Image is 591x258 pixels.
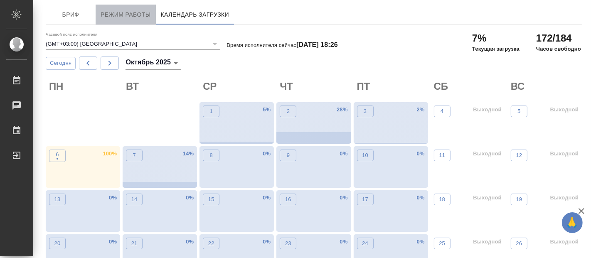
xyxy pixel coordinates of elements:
button: 5 [511,106,527,117]
h4: [DATE] 18:26 [296,41,338,48]
h2: ВС [511,80,582,93]
span: Режим работы [101,10,151,20]
button: 21 [126,238,143,249]
p: Выходной [550,106,579,114]
p: 0 % [340,194,347,202]
button: 9 [280,150,296,161]
p: 2 [287,107,290,115]
p: 17 [362,195,368,204]
p: 0 % [417,150,425,158]
p: 0 % [109,238,117,246]
span: Бриф [51,10,91,20]
button: 3 [357,106,374,117]
p: 0 % [417,194,425,202]
p: 0 % [263,150,271,158]
button: 15 [203,194,219,205]
p: 12 [516,151,522,160]
h2: СБ [434,80,505,93]
p: 9 [287,151,290,160]
p: Часов свободно [536,45,581,53]
span: Сегодня [50,59,71,68]
h2: ЧТ [280,80,351,93]
button: 6• [49,150,66,162]
h2: 172/184 [536,32,581,45]
button: 7 [126,150,143,161]
button: 20 [49,238,66,249]
p: Текущая загрузка [472,45,520,53]
p: Выходной [473,238,502,246]
p: 14 % [183,150,194,158]
h2: ВТ [126,80,197,93]
p: 11 [439,151,445,160]
button: 1 [203,106,219,117]
p: 15 [208,195,214,204]
p: 1 [210,107,213,115]
p: 5 [517,107,520,115]
p: Выходной [473,150,502,158]
button: 2 [280,106,296,117]
button: 🙏 [562,212,583,233]
button: 26 [511,238,527,249]
h2: ПН [49,80,120,93]
p: 3 [364,107,367,115]
p: 28 % [337,106,347,114]
p: 16 [285,195,291,204]
p: 20 [54,239,61,248]
button: 8 [203,150,219,161]
p: 0 % [263,194,271,202]
p: 0 % [340,150,347,158]
p: Выходной [473,194,502,202]
h2: 7% [472,32,520,45]
button: 13 [49,194,66,205]
p: 0 % [417,238,425,246]
p: 2 % [417,106,425,114]
p: 24 [362,239,368,248]
p: 22 [208,239,214,248]
p: Выходной [550,238,579,246]
p: 5 % [263,106,271,114]
p: • [56,155,59,163]
button: 16 [280,194,296,205]
p: Выходной [550,194,579,202]
button: 23 [280,238,296,249]
p: 100 % [103,150,117,158]
p: 0 % [263,238,271,246]
span: Календарь загрузки [161,10,229,20]
button: 17 [357,194,374,205]
p: 4 [441,107,443,115]
p: 26 [516,239,522,248]
button: 11 [434,150,451,161]
button: 12 [511,150,527,161]
p: 0 % [109,194,117,202]
div: Октябрь 2025 [126,57,181,70]
button: 25 [434,238,451,249]
p: 8 [210,151,213,160]
p: 19 [516,195,522,204]
button: 22 [203,238,219,249]
p: 25 [439,239,445,248]
button: 4 [434,106,451,117]
button: Сегодня [46,57,76,70]
label: Часовой пояс исполнителя [46,32,98,37]
button: 14 [126,194,143,205]
button: 19 [511,194,527,205]
p: 0 % [186,194,194,202]
p: 10 [362,151,368,160]
button: 24 [357,238,374,249]
p: 23 [285,239,291,248]
p: Выходной [550,150,579,158]
button: 10 [357,150,374,161]
p: 21 [131,239,138,248]
span: 🙏 [565,214,579,231]
p: 14 [131,195,138,204]
p: Выходной [473,106,502,114]
p: 18 [439,195,445,204]
p: 0 % [340,238,347,246]
p: 13 [54,195,61,204]
p: 6 [56,150,59,159]
p: Время исполнителя сейчас [227,42,338,48]
p: 0 % [186,238,194,246]
h2: СР [203,80,274,93]
button: 18 [434,194,451,205]
p: 7 [133,151,135,160]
